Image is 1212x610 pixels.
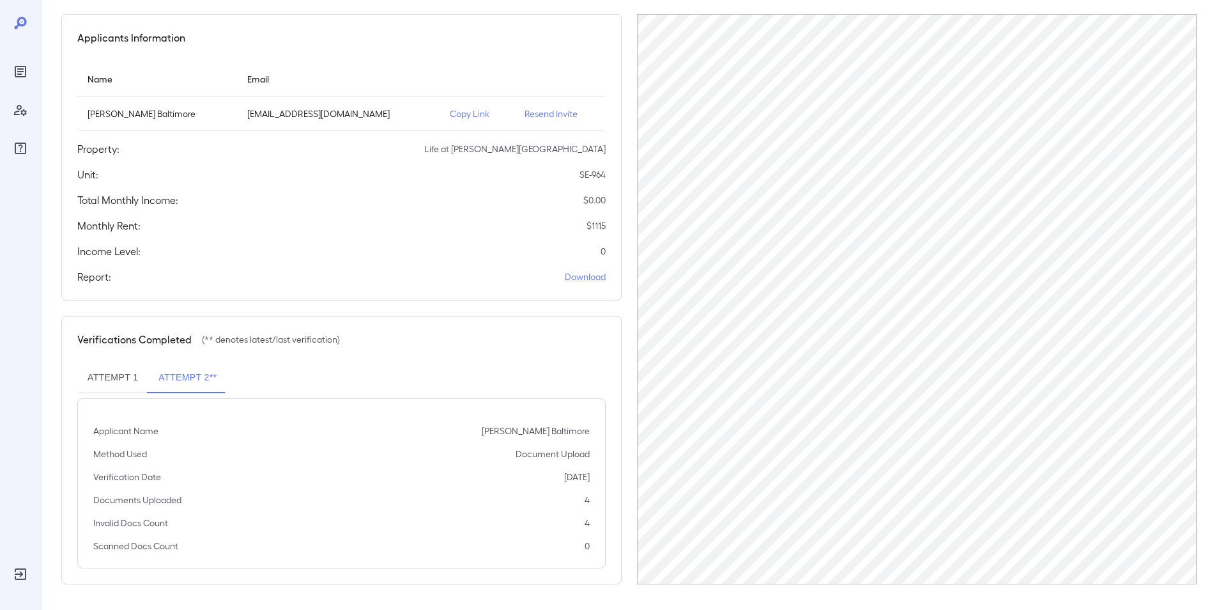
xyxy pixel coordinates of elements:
[88,107,227,120] p: [PERSON_NAME] Baltimore
[77,332,192,347] h5: Verifications Completed
[516,448,590,460] p: Document Upload
[601,245,606,258] p: 0
[525,107,595,120] p: Resend Invite
[10,61,31,82] div: Reports
[148,363,227,393] button: Attempt 2**
[585,517,590,529] p: 4
[585,540,590,552] p: 0
[482,425,590,437] p: [PERSON_NAME] Baltimore
[10,564,31,584] div: Log Out
[587,219,606,232] p: $ 1115
[77,61,237,97] th: Name
[77,244,141,259] h5: Income Level:
[10,138,31,159] div: FAQ
[93,471,161,483] p: Verification Date
[77,30,185,45] h5: Applicants Information
[77,141,119,157] h5: Property:
[565,270,606,283] a: Download
[77,61,606,131] table: simple table
[579,168,606,181] p: SE-964
[564,471,590,483] p: [DATE]
[10,100,31,120] div: Manage Users
[424,143,606,155] p: Life at [PERSON_NAME][GEOGRAPHIC_DATA]
[237,61,440,97] th: Email
[93,540,178,552] p: Scanned Docs Count
[583,194,606,207] p: $ 0.00
[77,269,111,285] h5: Report:
[93,494,181,506] p: Documents Uploaded
[77,167,98,182] h5: Unit:
[202,333,340,346] p: (** denotes latest/last verification)
[77,218,141,233] h5: Monthly Rent:
[77,363,148,393] button: Attempt 1
[93,448,147,460] p: Method Used
[77,192,178,208] h5: Total Monthly Income:
[450,107,504,120] p: Copy Link
[585,494,590,506] p: 4
[247,107,429,120] p: [EMAIL_ADDRESS][DOMAIN_NAME]
[93,517,168,529] p: Invalid Docs Count
[93,425,158,437] p: Applicant Name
